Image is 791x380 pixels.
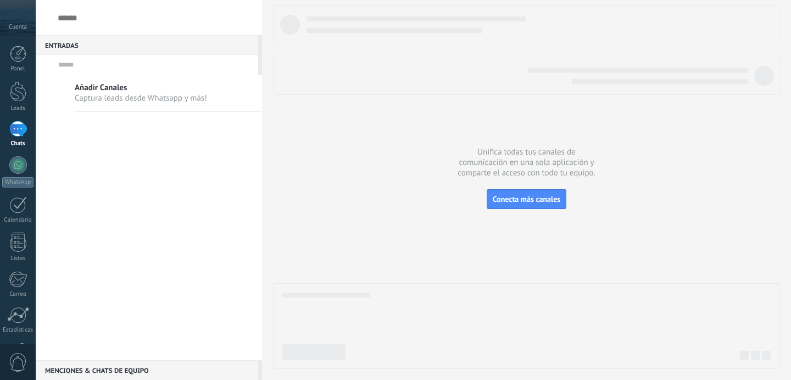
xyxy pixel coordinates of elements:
div: Leads [2,105,34,112]
div: Listas [2,255,34,262]
div: WhatsApp [2,177,34,188]
div: Chats [2,140,34,147]
button: Conecta más canales [487,189,566,209]
span: Cuenta [9,24,27,31]
div: Entradas [36,35,258,55]
span: Captura leads desde Whatsapp y más! [75,93,207,103]
div: Calendario [2,217,34,224]
div: Panel [2,65,34,73]
span: Añadir Canales [75,82,207,93]
div: Correo [2,291,34,298]
div: Menciones & Chats de equipo [36,360,258,380]
div: Estadísticas [2,327,34,334]
span: Conecta más canales [493,194,560,204]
